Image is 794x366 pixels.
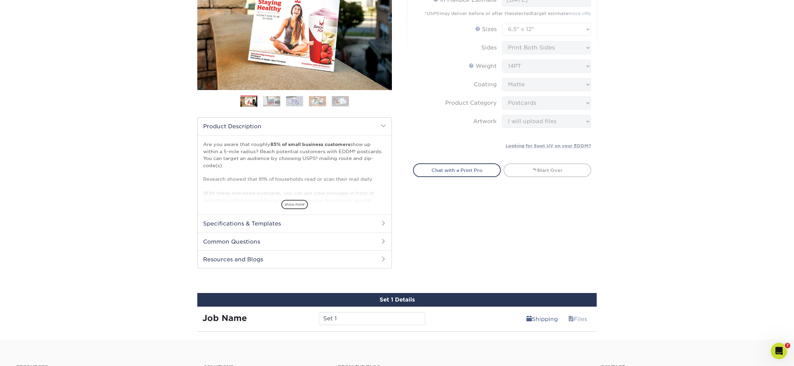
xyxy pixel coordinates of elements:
h2: Resources and Blogs [198,250,392,268]
input: Enter a job name [319,312,425,325]
span: 7 [785,343,790,348]
img: EDDM 05 [332,96,349,106]
a: Shipping [522,312,562,326]
img: EDDM 02 [263,96,280,106]
span: files [568,316,574,322]
a: Start Over [504,163,591,177]
div: Set 1 Details [197,293,597,307]
h2: Common Questions [198,233,392,250]
a: Chat with a Print Pro [413,163,501,177]
span: shipping [526,316,532,322]
p: Are you aware that roughly show up within a 5-mile radius? Reach potential customers with EDDM® p... [203,141,386,266]
a: Files [564,312,592,326]
h2: Specifications & Templates [198,215,392,232]
iframe: Intercom live chat [771,343,787,359]
strong: Job Name [202,313,247,323]
img: EDDM 04 [309,96,326,106]
img: EDDM 03 [286,96,303,106]
img: EDDM 01 [240,96,257,108]
span: show more [281,200,308,209]
h2: Product Description [198,118,392,135]
strong: 85% of small business customers [270,142,350,147]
